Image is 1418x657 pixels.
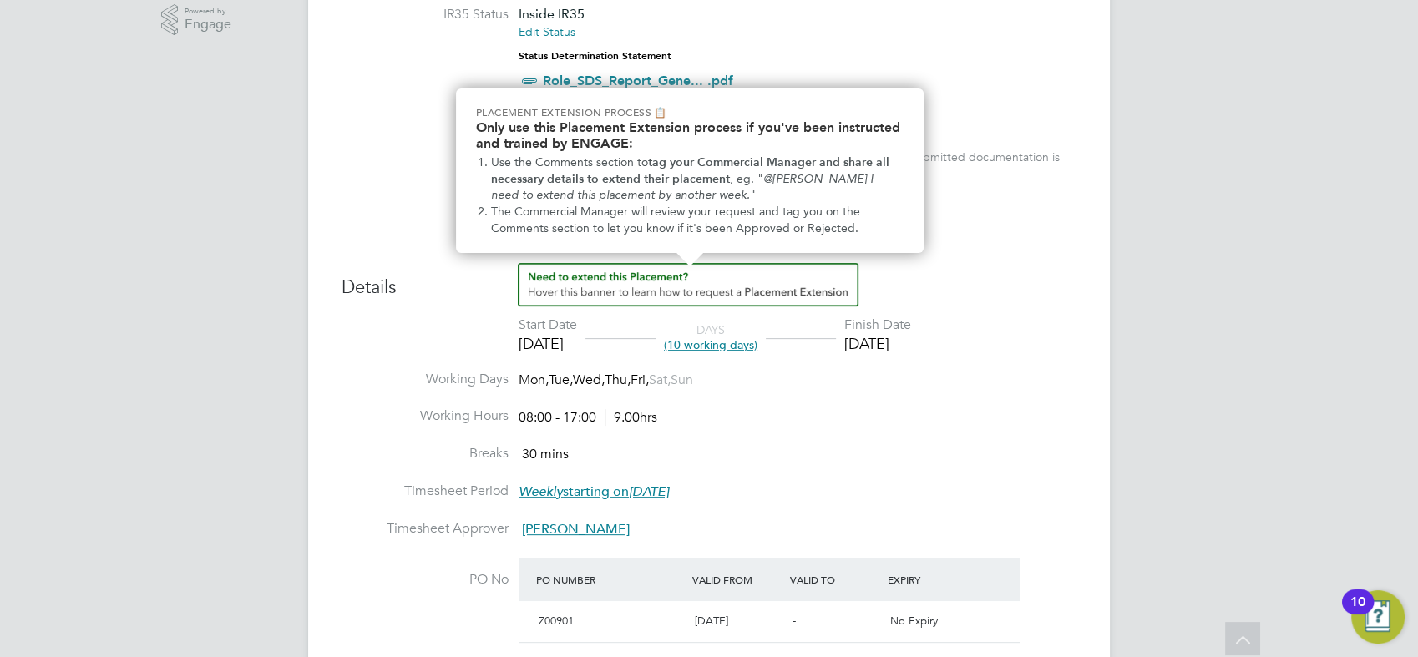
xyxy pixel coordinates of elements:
span: No Expiry [889,614,937,628]
span: starting on [519,483,669,500]
span: Mon, [519,371,549,388]
a: Edit Status [519,24,575,39]
div: [DATE] [519,334,577,353]
label: Working Days [342,371,509,388]
button: Open Resource Center, 10 new notifications [1351,590,1405,644]
strong: Status Determination Statement [519,50,671,62]
span: Engage [185,18,231,32]
label: IR35 Risk [342,109,509,126]
div: 08:00 - 17:00 [519,409,657,427]
label: IR35 Status [342,6,509,23]
label: Working Hours [342,407,509,425]
div: Valid To [786,564,884,594]
div: Finish Date [844,316,911,334]
em: [DATE] [629,483,669,500]
div: Start Date [519,316,577,334]
div: [DATE] [844,334,911,353]
span: Fri, [631,371,649,388]
span: Z00901 [539,614,574,628]
span: (10 working days) [664,337,757,352]
li: The Commercial Manager will review your request and tag you on the Comments section to let you kn... [491,204,904,236]
span: Tue, [549,371,573,388]
span: Thu, [605,371,631,388]
span: Sun [671,371,693,388]
label: PO No [342,571,509,589]
label: Timesheet Period [342,483,509,500]
label: Timesheet Approver [342,520,509,538]
span: Use the Comments section to [491,155,648,169]
span: Powered by [185,4,231,18]
p: Placement Extension Process 📋 [476,105,904,119]
em: Weekly [519,483,563,500]
span: - [793,614,796,628]
div: PO Number [532,564,688,594]
span: " [750,188,756,202]
a: Role_SDS_Report_Gene... .pdf [543,73,733,88]
strong: tag your Commercial Manager and share all necessary details to extend their placement [491,155,893,186]
span: Inside IR35 [519,6,585,22]
label: Breaks [342,445,509,462]
span: Sat, [649,371,671,388]
span: Wed, [573,371,605,388]
span: 30 mins [522,446,569,462]
button: How to extend a Placement? [518,263,858,306]
div: DAYS [656,322,766,352]
span: [DATE] [695,614,728,628]
em: @[PERSON_NAME] I need to extend this placement by another week. [491,172,877,203]
div: 10 [1350,602,1365,624]
h2: Only use this Placement Extension process if you've been instructed and trained by ENGAGE: [476,119,904,151]
div: Expiry [883,564,980,594]
div: Need to extend this Placement? Hover this banner. [456,88,924,253]
span: [PERSON_NAME] [522,521,630,538]
span: 9.00hrs [605,409,657,426]
span: , eg. " [730,172,763,186]
h3: Details [342,263,1076,300]
div: Valid From [688,564,786,594]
